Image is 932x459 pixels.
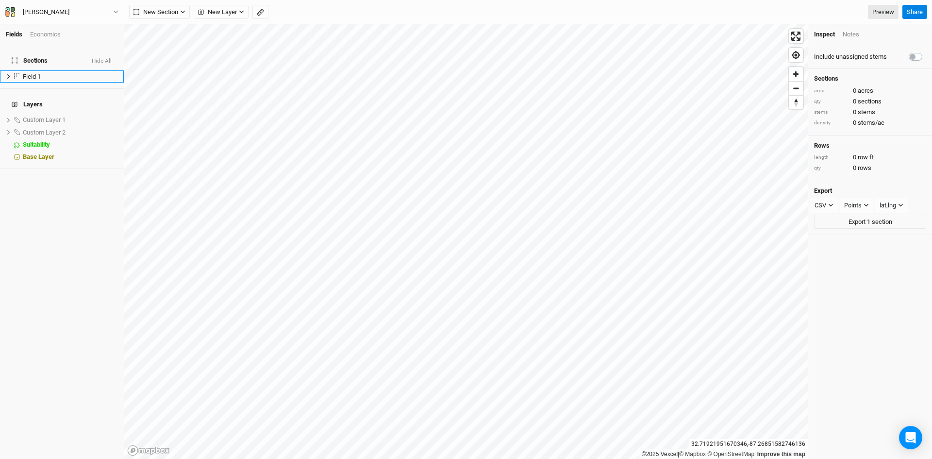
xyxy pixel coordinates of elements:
span: Zoom out [789,82,803,95]
span: Sections [12,57,48,65]
div: Economics [30,30,61,39]
div: 0 [814,97,926,106]
a: Improve this map [757,451,805,458]
div: Open Intercom Messenger [899,426,922,449]
span: New Layer [198,7,237,17]
div: Suitability [23,141,118,149]
div: Inspect [814,30,835,39]
a: OpenStreetMap [707,451,754,458]
div: 0 [814,164,926,172]
a: Mapbox [679,451,706,458]
div: density [814,119,848,127]
a: Mapbox logo [127,445,170,456]
h4: Sections [814,75,926,83]
div: qty [814,98,848,105]
button: New Section [129,5,190,19]
button: lat,lng [875,198,908,213]
canvas: Map [124,24,808,459]
div: Field 1 [23,73,118,81]
div: 0 [814,86,926,95]
div: [PERSON_NAME] [23,7,69,17]
button: Zoom out [789,81,803,95]
div: qty [814,165,848,172]
div: Phillips [23,7,69,17]
button: CSV [810,198,838,213]
span: Base Layer [23,153,54,160]
span: Suitability [23,141,50,148]
div: area [814,87,848,95]
button: Shortcut: M [252,5,268,19]
span: acres [858,86,873,95]
div: 0 [814,153,926,162]
div: Custom Layer 1 [23,116,118,124]
span: Custom Layer 1 [23,116,66,123]
div: 32.71921951670346 , -87.26851582746136 [689,439,808,449]
a: Fields [6,31,22,38]
h4: Rows [814,142,926,150]
div: 0 [814,119,926,127]
button: Reset bearing to north [789,95,803,109]
div: lat,lng [880,201,896,210]
span: Reset bearing to north [789,96,803,109]
span: Custom Layer 2 [23,129,66,136]
div: Custom Layer 2 [23,129,118,136]
span: stems [858,108,875,117]
div: CSV [815,201,826,210]
div: Points [844,201,862,210]
span: sections [858,97,882,106]
span: stems/ac [858,119,884,127]
span: rows [858,164,871,172]
div: Notes [843,30,859,39]
div: length [814,154,848,161]
button: Export 1 section [814,215,926,229]
h4: Layers [6,95,118,114]
div: Base Layer [23,153,118,161]
span: New Section [133,7,178,17]
button: Enter fullscreen [789,29,803,43]
div: 0 [814,108,926,117]
button: Zoom in [789,67,803,81]
button: Share [902,5,927,19]
label: Include unassigned stems [814,52,887,61]
h4: Export [814,187,926,195]
button: New Layer [194,5,249,19]
a: ©2025 Vexcel [642,451,678,458]
a: Preview [868,5,899,19]
div: stems [814,109,848,116]
button: Find my location [789,48,803,62]
span: row ft [858,153,874,162]
div: | [642,449,805,459]
button: [PERSON_NAME] [5,7,119,17]
button: Hide All [91,58,112,65]
button: Points [840,198,873,213]
span: Field 1 [23,73,41,80]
